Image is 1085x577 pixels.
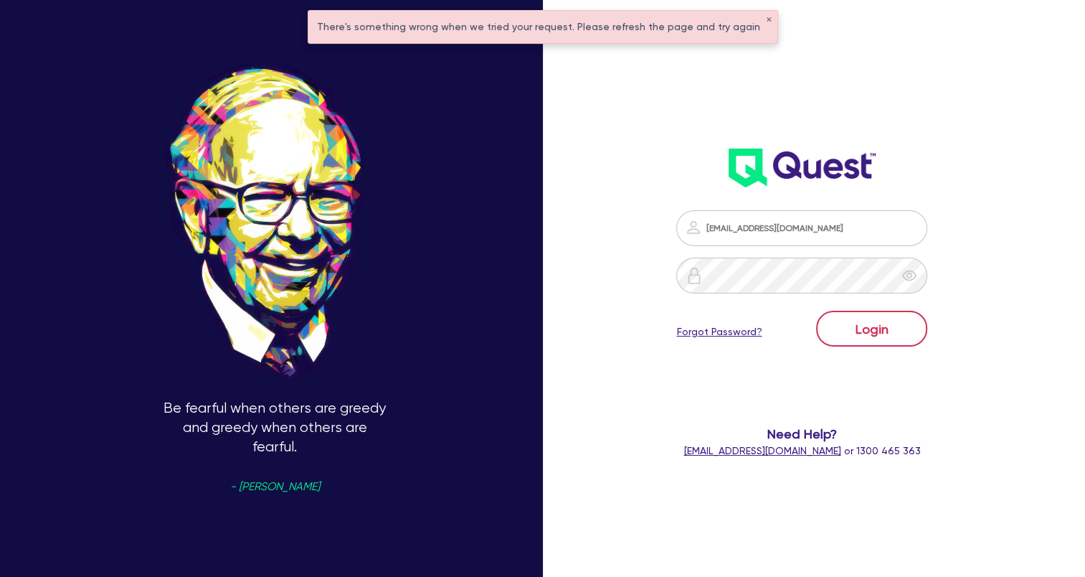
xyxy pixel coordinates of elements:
[729,149,876,187] img: wH2k97JdezQIQAAAABJRU5ErkJggg==
[230,482,320,492] span: - [PERSON_NAME]
[662,424,943,444] span: Need Help?
[683,445,920,456] span: or 1300 465 363
[816,311,927,347] button: Login
[766,17,772,24] button: ✕
[685,219,702,236] img: icon-password
[902,268,916,283] span: eye
[676,324,762,339] a: Forgot Password?
[676,210,927,246] input: Email address
[683,445,840,456] a: [EMAIL_ADDRESS][DOMAIN_NAME]
[686,267,703,284] img: icon-password
[308,11,777,43] div: There's something wrong when we tried your request. Please refresh the page and try again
